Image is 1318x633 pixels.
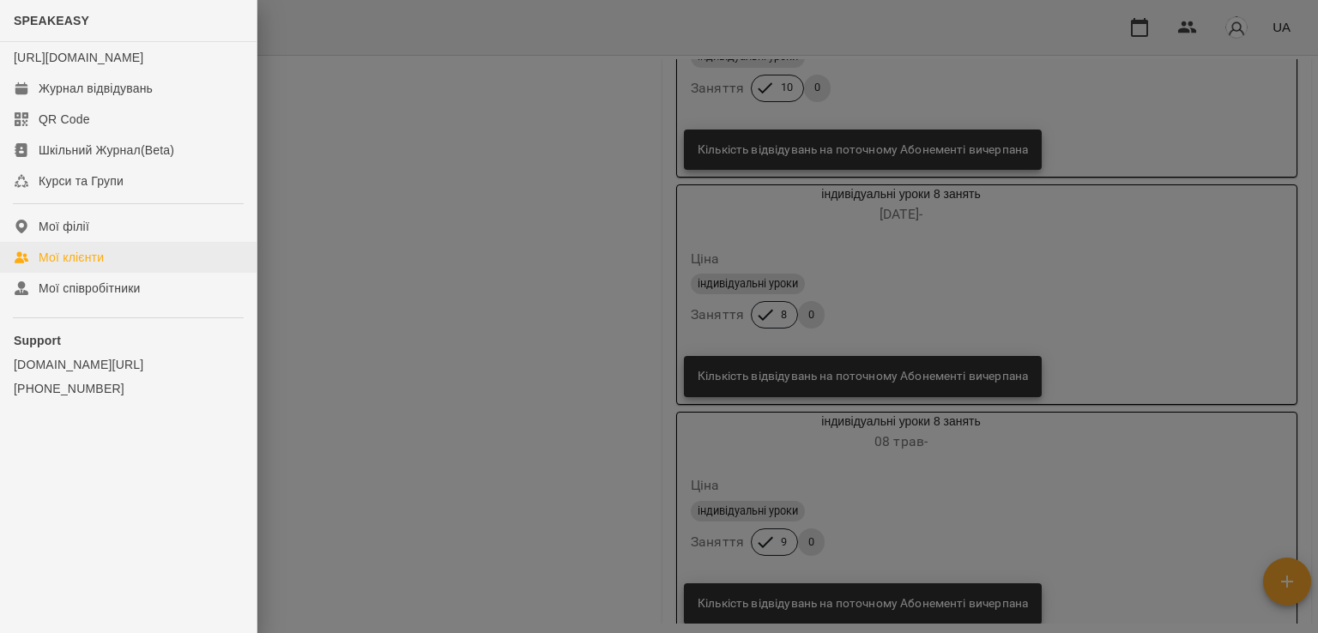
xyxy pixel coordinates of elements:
[39,218,89,235] div: Мої філії
[14,332,243,349] p: Support
[39,172,124,190] div: Курси та Групи
[14,356,243,373] a: [DOMAIN_NAME][URL]
[14,380,243,397] a: [PHONE_NUMBER]
[39,280,141,297] div: Мої співробітники
[39,142,174,159] div: Шкільний Журнал(Beta)
[14,14,89,27] span: SPEAKEASY
[14,51,143,64] a: [URL][DOMAIN_NAME]
[39,111,90,128] div: QR Code
[39,80,153,97] div: Журнал відвідувань
[39,249,104,266] div: Мої клієнти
